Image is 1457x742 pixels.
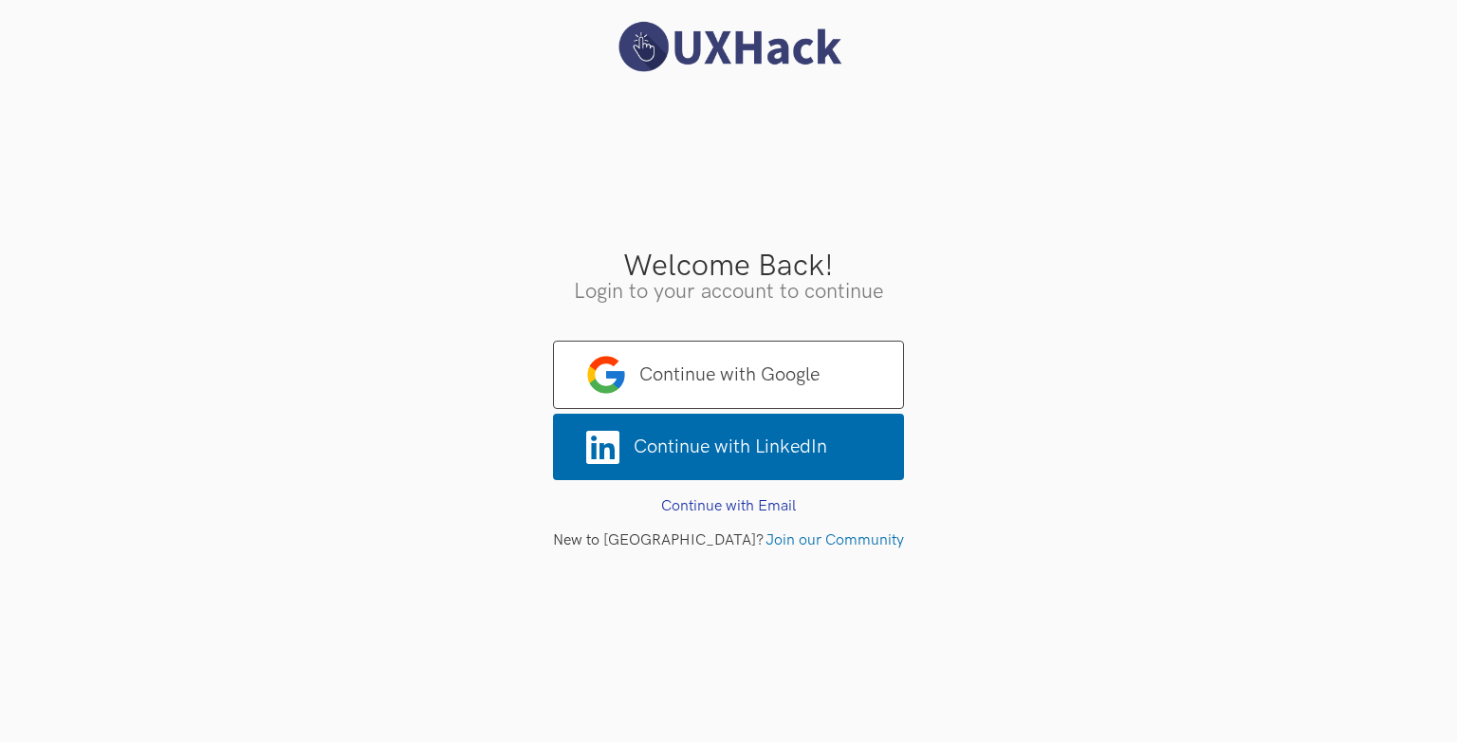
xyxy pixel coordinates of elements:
a: Continue with Email [661,497,796,515]
span: New to [GEOGRAPHIC_DATA]? [553,531,764,549]
a: Continue with Google [553,341,904,409]
a: Join our Community [765,531,904,549]
img: UXHack logo [610,19,847,75]
h3: Welcome Back! [14,251,1443,282]
a: Continue with LinkedIn [553,414,904,480]
img: google-logo.png [587,356,625,394]
h3: Login to your account to continue [14,282,1443,303]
